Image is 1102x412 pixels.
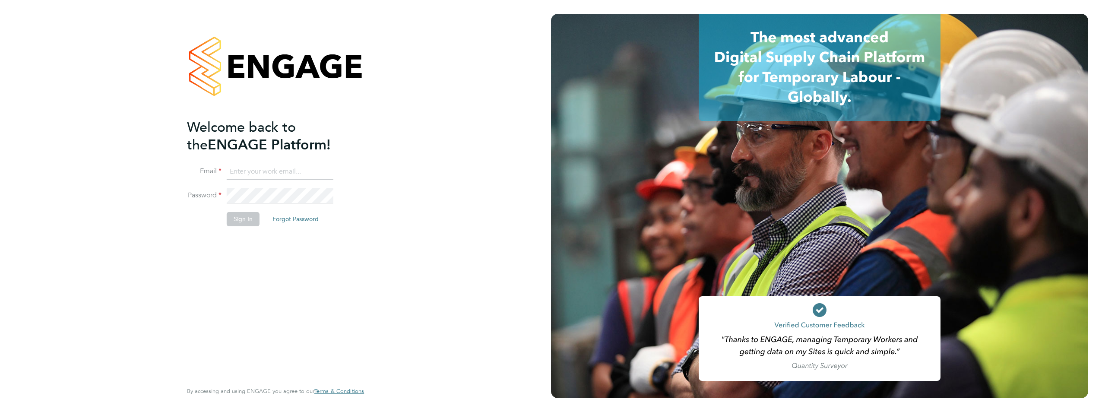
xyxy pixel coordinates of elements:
button: Sign In [227,212,260,226]
h2: ENGAGE Platform! [187,118,355,154]
span: Welcome back to the [187,119,296,153]
button: Forgot Password [266,212,326,226]
a: Terms & Conditions [314,388,364,395]
span: By accessing and using ENGAGE you agree to our [187,387,364,395]
span: Terms & Conditions [314,387,364,395]
label: Email [187,167,222,176]
input: Enter your work email... [227,164,333,180]
label: Password [187,191,222,200]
